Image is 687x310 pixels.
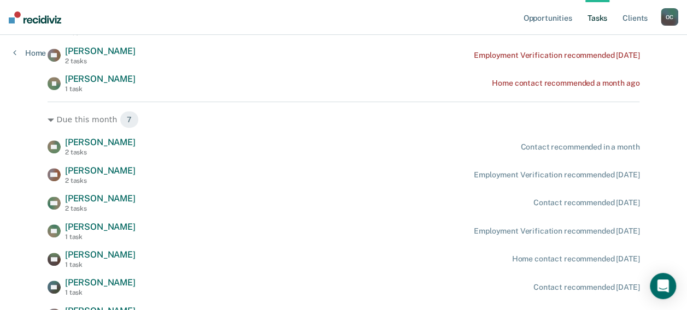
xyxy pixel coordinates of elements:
[65,137,136,147] span: [PERSON_NAME]
[65,205,136,212] div: 2 tasks
[65,277,136,288] span: [PERSON_NAME]
[661,8,678,26] div: O C
[650,273,676,299] div: Open Intercom Messenger
[492,79,639,88] div: Home contact recommended a month ago
[474,170,639,180] div: Employment Verification recommended [DATE]
[120,111,139,128] span: 7
[65,222,136,232] span: [PERSON_NAME]
[533,283,639,292] div: Contact recommended [DATE]
[65,46,136,56] span: [PERSON_NAME]
[512,254,639,264] div: Home contact recommended [DATE]
[65,289,136,296] div: 1 task
[48,111,639,128] div: Due this month 7
[65,148,136,156] div: 2 tasks
[9,11,61,23] img: Recidiviz
[65,85,136,93] div: 1 task
[65,74,136,84] span: [PERSON_NAME]
[65,261,136,269] div: 1 task
[533,198,639,207] div: Contact recommended [DATE]
[65,193,136,204] span: [PERSON_NAME]
[65,165,136,176] span: [PERSON_NAME]
[65,177,136,184] div: 2 tasks
[474,51,639,60] div: Employment Verification recommended [DATE]
[474,226,639,236] div: Employment Verification recommended [DATE]
[65,57,136,65] div: 2 tasks
[65,249,136,260] span: [PERSON_NAME]
[13,48,46,58] a: Home
[65,233,136,241] div: 1 task
[520,142,639,152] div: Contact recommended in a month
[661,8,678,26] button: OC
